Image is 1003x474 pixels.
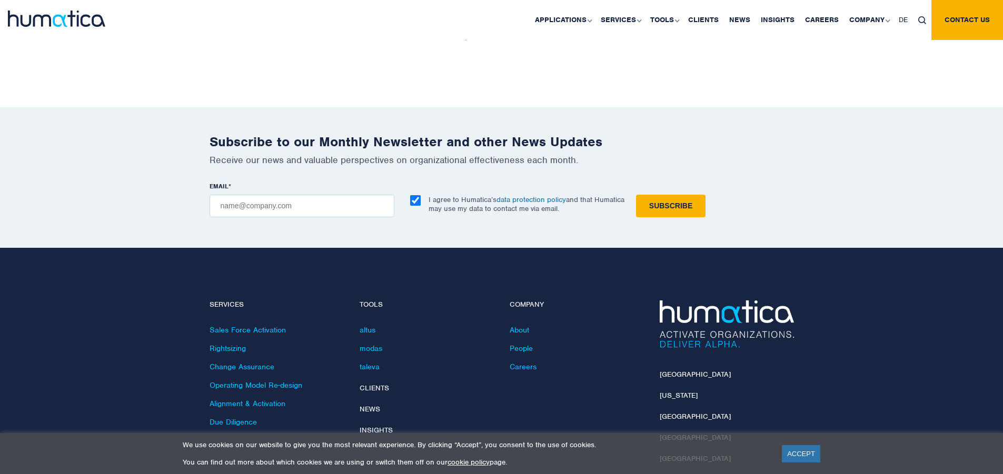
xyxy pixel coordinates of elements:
[660,412,731,421] a: [GEOGRAPHIC_DATA]
[782,445,820,462] a: ACCEPT
[636,195,706,217] input: Subscribe
[899,15,908,24] span: DE
[210,154,794,166] p: Receive our news and valuable perspectives on organizational effectiveness each month.
[360,325,375,335] a: altus
[360,300,494,309] h4: Tools
[660,300,794,348] img: Humatica
[496,195,566,204] a: data protection policy
[360,426,393,435] a: Insights
[660,391,698,400] a: [US_STATE]
[510,362,537,371] a: Careers
[510,325,529,335] a: About
[448,458,490,467] a: cookie policy
[210,134,794,150] h2: Subscribe to our Monthly Newsletter and other News Updates
[510,300,644,309] h4: Company
[918,16,926,24] img: search_icon
[510,344,533,353] a: People
[210,399,285,408] a: Alignment & Activation
[210,182,229,190] span: EMAIL
[410,195,421,206] input: I agree to Humatica’sdata protection policyand that Humatica may use my data to contact me via em...
[210,325,286,335] a: Sales Force Activation
[360,384,389,392] a: Clients
[210,380,302,390] a: Operating Model Re-design
[210,362,274,371] a: Change Assurance
[429,195,624,213] p: I agree to Humatica’s and that Humatica may use my data to contact me via email.
[183,458,769,467] p: You can find out more about which cookies we are using or switch them off on our page.
[360,362,380,371] a: taleva
[660,370,731,379] a: [GEOGRAPHIC_DATA]
[210,300,344,309] h4: Services
[210,417,257,427] a: Due Diligence
[360,344,382,353] a: modas
[183,440,769,449] p: We use cookies on our website to give you the most relevant experience. By clicking “Accept”, you...
[210,195,394,217] input: name@company.com
[360,405,380,414] a: News
[8,11,105,27] img: logo
[210,344,246,353] a: Rightsizing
